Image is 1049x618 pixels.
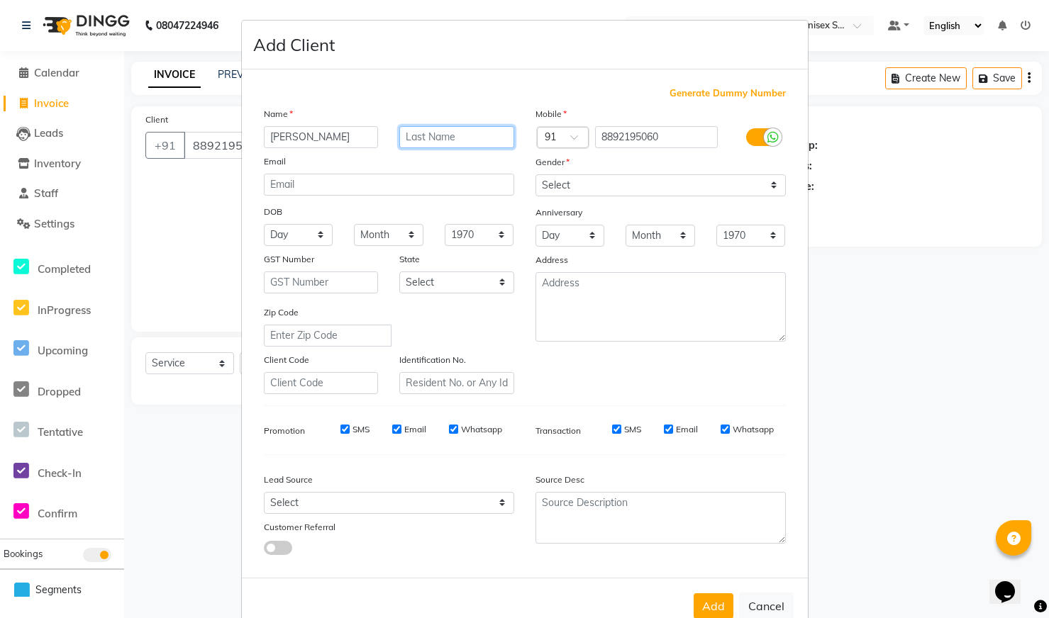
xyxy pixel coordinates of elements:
label: Address [535,254,568,266]
label: Lead Source [264,473,313,486]
label: GST Number [264,253,314,266]
label: Client Code [264,354,309,366]
label: SMS [353,423,370,436]
input: Client Code [264,372,379,394]
label: Email [404,423,426,436]
label: Transaction [535,425,581,437]
label: Whatsapp [461,423,502,436]
label: Gender [535,156,570,169]
input: Enter Zip Code [264,325,392,347]
input: Mobile [595,126,718,148]
iframe: chat widget [989,561,1035,604]
input: Email [264,174,514,196]
label: Name [264,108,293,120]
input: First Name [264,126,379,148]
label: Source Desc [535,473,584,486]
label: State [399,253,420,266]
label: SMS [624,423,641,436]
label: Customer Referral [264,521,335,534]
label: Mobile [535,108,567,120]
label: Promotion [264,425,305,437]
span: Generate Dummy Number [670,86,786,101]
input: Last Name [399,126,514,148]
label: Identification No. [399,354,466,366]
label: Email [264,155,286,168]
label: DOB [264,206,282,218]
label: Zip Code [264,306,299,319]
label: Whatsapp [733,423,774,436]
label: Anniversary [535,206,582,219]
input: Resident No. or Any Id [399,372,514,394]
h4: Add Client [253,32,335,57]
input: GST Number [264,271,379,293]
label: Email [676,423,698,436]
